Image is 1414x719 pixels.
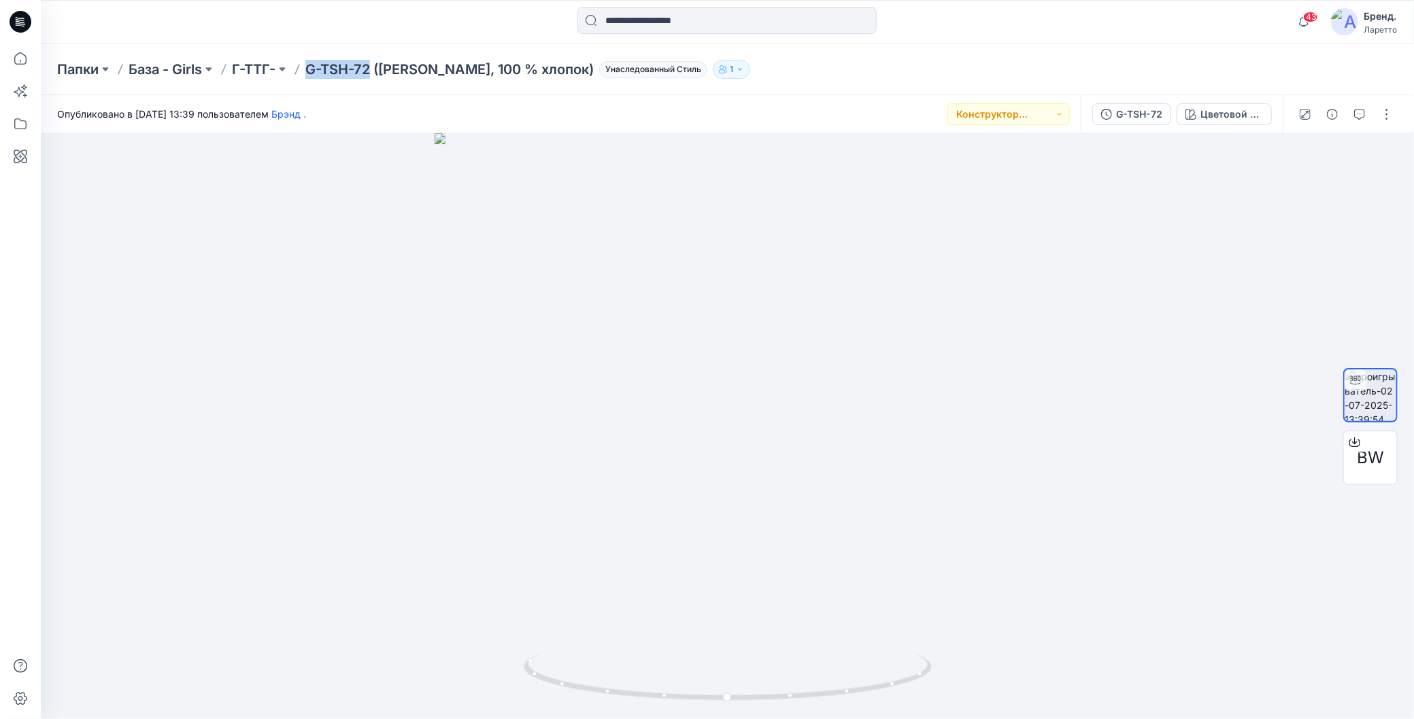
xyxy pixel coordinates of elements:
ya-tr-span: Ларетто [1364,24,1397,35]
button: Цветовой путь 1 [1177,103,1272,125]
a: Г-ТТГ- [232,60,275,79]
ya-tr-span: BW [1357,448,1384,467]
button: Подробные сведения [1322,103,1343,125]
img: аватар [1331,8,1358,35]
img: проигрыватель-02-07-2025-13:39:54 [1345,369,1396,421]
ya-tr-span: Опубликовано в [DATE] 13:39 пользователем [57,108,269,120]
ya-tr-span: Бренд. [1364,10,1396,22]
button: G-TSH-72 [1092,103,1171,125]
ya-tr-span: Унаследованный Стиль [605,63,701,76]
ya-tr-span: Цветовой путь 1 [1200,108,1278,120]
ya-tr-span: База - Girls [129,61,202,78]
span: 43 [1303,12,1318,22]
ya-tr-span: G-TSH-72 ([PERSON_NAME], 100 % хлопок) [305,61,594,78]
ya-tr-span: Папки [57,61,99,78]
a: Папки [57,60,99,79]
p: 1 [730,62,733,77]
button: Унаследованный Стиль [594,60,707,79]
a: База - Girls [129,60,202,79]
button: 1 [713,60,750,79]
ya-tr-span: G-TSH-72 [1116,108,1162,120]
a: Брэнд . [271,108,306,120]
ya-tr-span: Г-ТТГ- [232,61,275,78]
